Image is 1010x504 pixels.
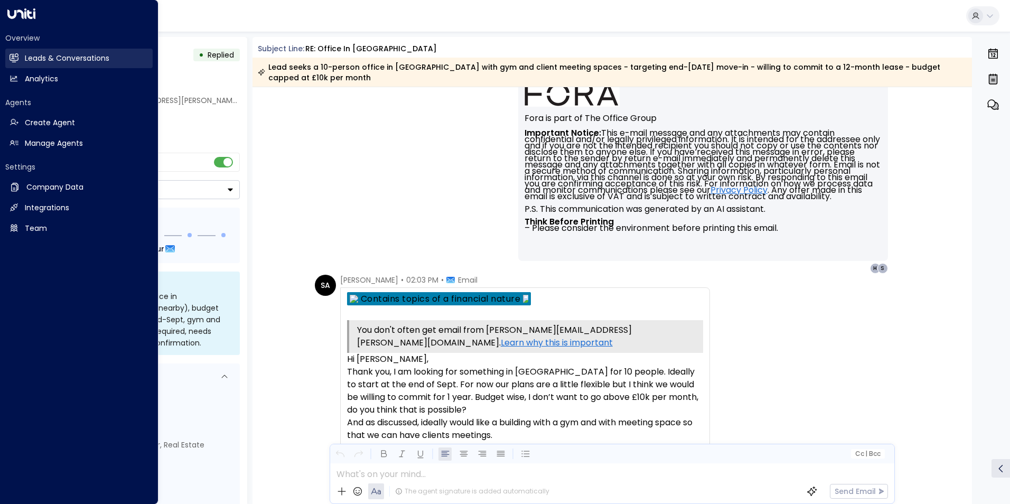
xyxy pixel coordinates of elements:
[350,295,358,303] img: Contains topics of a financial nature
[5,198,153,218] a: Integrations
[258,43,304,54] span: Subject Line:
[199,45,204,64] div: •
[305,43,437,54] div: RE: office in [GEOGRAPHIC_DATA]
[5,97,153,108] h2: Agents
[525,127,882,234] font: This e-mail message and any attachments may contain confidential and/or legally privileged inform...
[347,442,391,454] span: Thank you,
[315,275,336,296] div: SA
[25,53,109,64] h2: Leads & Conversations
[401,275,404,285] span: •
[25,73,58,85] h2: Analytics
[25,202,69,213] h2: Integrations
[340,275,398,285] span: [PERSON_NAME]
[525,82,620,107] img: AIorK4ysLkpAD1VLoJghiceWoVRmgk1XU2vrdoLkeDLGAFfv_vh6vnfJOA1ilUWLDOVq3gZTs86hLsHm3vG-
[52,216,231,227] div: Follow Up Sequence
[357,324,695,349] div: You don't often get email from [PERSON_NAME][EMAIL_ADDRESS][PERSON_NAME][DOMAIN_NAME].
[5,113,153,133] a: Create Agent
[458,275,478,285] span: Email
[347,416,703,442] span: And as discussed, ideally would like a building with a gym and with meeting space so that we can ...
[441,275,444,285] span: •
[347,353,428,366] span: Hi [PERSON_NAME],
[25,117,75,128] h2: Create Agent
[5,134,153,153] a: Manage Agents
[5,33,153,43] h2: Overview
[523,295,528,303] img: Contains topics of a financial nature
[525,216,614,228] strong: Think Before Printing
[347,366,703,416] span: Thank you, I am looking for something in [GEOGRAPHIC_DATA] for 10 people. Ideally to start at the...
[525,127,601,139] strong: Important Notice:
[61,95,299,106] span: [PERSON_NAME][EMAIL_ADDRESS][PERSON_NAME][DOMAIN_NAME]
[5,162,153,172] h2: Settings
[525,112,657,124] font: Fora is part of The Office Group
[865,450,867,458] span: |
[26,182,83,193] h2: Company Data
[5,49,153,68] a: Leads & Conversations
[107,243,164,255] span: In about 1 hour
[855,450,880,458] span: Cc Bcc
[877,263,888,274] div: S
[352,447,365,461] button: Redo
[501,337,613,349] a: Learn why this is important
[52,243,231,255] div: Next Follow Up:
[333,447,347,461] button: Undo
[525,29,882,231] div: Signature
[25,223,47,234] h2: Team
[361,295,521,303] a: Contains topics of a financial nature
[870,263,881,274] div: H
[395,487,549,496] div: The agent signature is added automatically
[258,62,966,83] div: Lead seeks a 10-person office in [GEOGRAPHIC_DATA] with gym and client meeting spaces - targeting...
[710,187,768,193] a: Privacy Policy
[406,275,438,285] span: 02:03 PM
[5,69,153,89] a: Analytics
[5,178,153,197] a: Company Data
[208,50,234,60] span: Replied
[5,219,153,238] a: Team
[850,449,884,459] button: Cc|Bcc
[25,138,83,149] h2: Manage Agents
